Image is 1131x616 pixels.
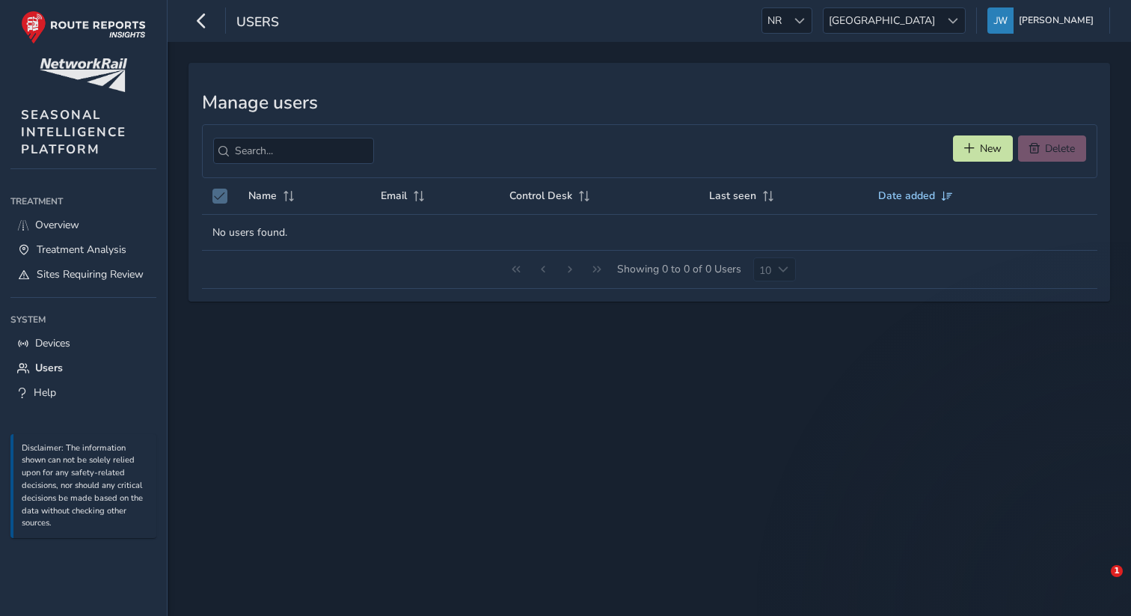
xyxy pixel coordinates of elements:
img: diamond-layout [987,7,1014,34]
a: Users [10,356,156,380]
span: Name [248,189,277,203]
span: Last seen [709,189,756,203]
a: Sites Requiring Review [10,262,156,287]
span: [GEOGRAPHIC_DATA] [824,8,940,33]
button: New [953,135,1013,162]
h3: Manage users [202,92,1097,114]
img: customer logo [40,58,127,92]
span: [PERSON_NAME] [1019,7,1094,34]
span: Devices [35,336,70,350]
span: New [980,141,1002,156]
span: Sites Requiring Review [37,267,144,281]
span: Help [34,385,56,400]
span: Treatment Analysis [37,243,126,257]
span: Users [236,13,279,34]
input: Search... [213,138,374,164]
div: System [10,308,156,331]
span: Showing 0 to 0 of 0 Users [612,257,747,281]
td: No users found. [202,214,1097,250]
span: NR [762,8,787,33]
span: Date added [878,189,935,203]
span: Overview [35,218,79,232]
a: Overview [10,213,156,237]
p: Disclaimer: The information shown can not be solely relied upon for any safety-related decisions,... [22,442,149,531]
span: Email [381,189,407,203]
div: Treatment [10,190,156,213]
span: 1 [1111,565,1123,577]
a: Help [10,380,156,405]
a: Devices [10,331,156,356]
iframe: Intercom live chat [1080,565,1116,601]
a: Treatment Analysis [10,237,156,262]
span: Control Desk [509,189,572,203]
button: [PERSON_NAME] [987,7,1099,34]
span: Users [35,361,63,375]
span: SEASONAL INTELLIGENCE PLATFORM [21,106,126,158]
img: rr logo [21,10,146,44]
